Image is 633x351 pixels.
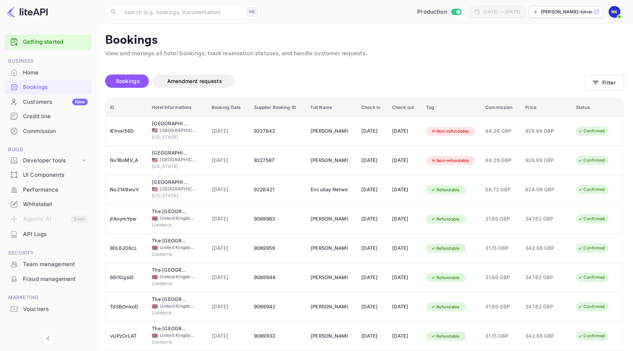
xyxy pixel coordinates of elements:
div: [DATE] [361,301,383,313]
span: [DATE] [212,244,245,252]
div: 9089933 [254,330,302,342]
span: United States of America [152,128,158,133]
div: Developer tools [23,156,80,165]
div: [DATE] [392,242,417,254]
span: Llanberis [152,339,189,345]
div: [DATE] [361,272,383,284]
div: [DATE] [361,184,383,196]
div: Confirmed [573,331,610,341]
div: Refundable [426,215,465,224]
div: No2149wuV [110,184,143,196]
span: United Kingdom of [GEOGRAPHIC_DATA] and [GEOGRAPHIC_DATA] [160,332,197,339]
th: Commission [481,99,521,117]
button: Filter [585,75,624,90]
div: Commission [4,124,91,139]
div: The Royal Victoria Hotel [152,296,189,303]
span: Llanberis [152,222,189,228]
div: Fraud management [23,275,88,284]
div: Confirmed [573,244,610,253]
div: Vouchers [23,305,88,314]
th: Booking Date [207,99,249,117]
span: Amendment requests [167,78,222,84]
span: Build [4,146,91,154]
div: Home [23,69,88,77]
div: [DATE] [392,330,417,342]
th: Supplier Booking ID [249,99,306,117]
th: Full Name [306,99,357,117]
span: Bookings [116,78,140,84]
div: Customers [23,98,88,106]
div: Non-refundable [426,127,474,136]
div: 9089948 [254,272,302,284]
div: account-settings tabs [105,74,585,88]
span: [US_STATE] [152,192,189,199]
div: Confirmed [573,185,610,194]
p: [PERSON_NAME]-totrave... [541,9,592,15]
div: Encubay Network [311,184,348,196]
div: [DATE] [392,301,417,313]
div: Commission [23,127,88,136]
span: [DATE] [212,127,245,135]
div: Confirmed [573,214,610,223]
div: [DATE] [392,155,417,166]
span: United Kingdom of Great Britain and Northern Ireland [152,216,158,221]
div: 9089963 [254,213,302,225]
div: Home [4,66,91,80]
span: [US_STATE] [152,134,189,140]
div: Credit line [23,112,88,121]
th: Price [521,99,572,117]
div: API Logs [23,230,88,239]
div: Refundable [426,302,465,312]
div: The Royal Victoria Hotel [152,266,189,274]
th: Check out [388,99,422,117]
a: Fraud management [4,272,91,286]
div: Team management [4,257,91,272]
a: Home [4,66,91,79]
span: 342.66 GBP [525,244,562,252]
div: Confirmed [573,156,610,165]
div: Bookings [4,80,91,95]
span: United Kingdom of [GEOGRAPHIC_DATA] and [GEOGRAPHIC_DATA] [160,215,197,222]
div: Whitelabel [4,197,91,212]
div: TdSBOnkoD [110,301,143,313]
a: Commission [4,124,91,138]
span: 31.60 GBP [485,274,516,282]
th: Hotel informations [147,99,207,117]
span: 31.15 GBP [485,332,516,340]
th: Check in [357,99,388,117]
div: [DATE] [392,184,417,196]
a: Whitelabel [4,197,91,211]
div: Getting started [4,34,91,50]
input: Search (e.g. bookings, documentation) [120,4,244,19]
span: 347.62 GBP [525,303,562,311]
span: 56.72 GBP [485,186,516,194]
div: ⌘K [247,7,258,17]
span: [DATE] [212,332,245,340]
div: The Royal Victoria Hotel [152,325,189,332]
div: Nikolas Kampas [311,155,348,166]
div: [DATE] [361,242,383,254]
span: United Kingdom of [GEOGRAPHIC_DATA] and [GEOGRAPHIC_DATA] [160,244,197,251]
div: Refundable [426,332,465,341]
div: Arthouse Hotel New York City [152,149,189,157]
a: Vouchers [4,302,91,316]
div: Refundable [426,185,465,195]
a: CustomersNew [4,95,91,109]
span: Production [417,8,447,16]
a: UI Components [4,168,91,182]
div: [DATE] [361,125,383,137]
div: 9089959 [254,242,302,254]
div: [DATE] [361,155,383,166]
span: 31.60 GBP [485,215,516,223]
div: The Royal Victoria Hotel [152,237,189,245]
div: Refundable [426,273,465,282]
span: Llanberis [152,251,189,258]
div: iEhvsI56D [110,125,143,137]
p: View and manage all hotel bookings, track reservation statuses, and handle customer requests. [105,49,624,58]
div: Switch to Sandbox mode [414,8,464,16]
div: 69I1Ggsi0 [110,272,143,284]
